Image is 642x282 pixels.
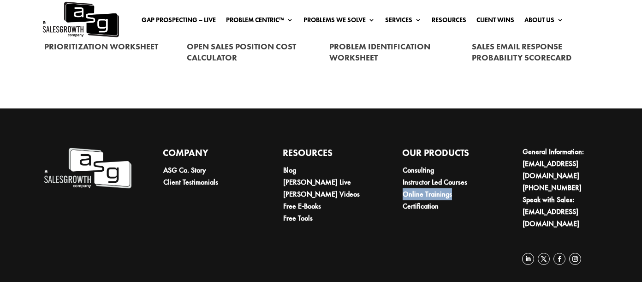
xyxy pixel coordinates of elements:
h4: Company [163,146,251,164]
a: Instructor Led Courses [403,177,467,187]
a: Follow on Facebook [553,253,565,265]
a: About Us [524,17,564,27]
a: Online Trainings [403,189,452,199]
a: ASG Co. Story [163,165,206,175]
a: Client Testimonials [163,177,218,187]
a: Follow on X [538,253,550,265]
a: Free Tools [283,213,313,223]
a: Follow on Instagram [569,253,581,265]
a: Services [385,17,422,27]
a: Problems We Solve [303,17,375,27]
img: A Sales Growth Company [43,146,131,191]
h4: Resources [283,146,371,164]
a: Certification [403,201,439,211]
li: General Information: [523,146,611,182]
a: Consulting [403,165,434,175]
a: Free E-Books [283,201,321,211]
a: [PERSON_NAME] Live [283,177,351,187]
h4: Our Products [402,146,491,164]
a: Follow on LinkedIn [522,253,534,265]
a: [EMAIL_ADDRESS][DOMAIN_NAME] [523,159,579,180]
a: Blog [283,165,296,175]
a: Client Wins [476,17,514,27]
a: Gap Prospecting – LIVE [142,17,216,27]
a: [PHONE_NUMBER] [523,183,582,192]
a: [EMAIL_ADDRESS][DOMAIN_NAME] [523,207,579,228]
a: Resources [432,17,466,27]
a: Problem Centric™ [226,17,293,27]
a: [PERSON_NAME] Videos [283,189,360,199]
li: Speak with Sales: [523,194,611,230]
